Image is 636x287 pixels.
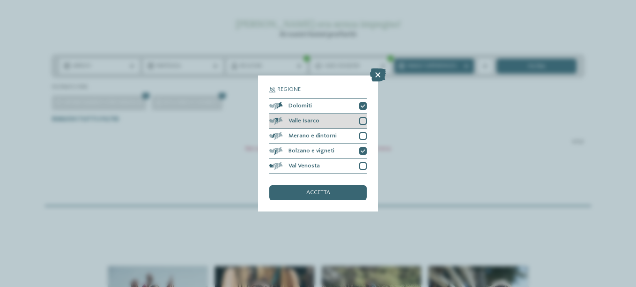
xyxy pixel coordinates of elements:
[288,118,319,124] span: Valle Isarco
[277,87,301,93] span: Regione
[288,133,337,139] span: Merano e dintorni
[288,163,320,169] span: Val Venosta
[306,190,330,196] span: accetta
[288,103,312,109] span: Dolomiti
[288,148,334,154] span: Bolzano e vigneti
